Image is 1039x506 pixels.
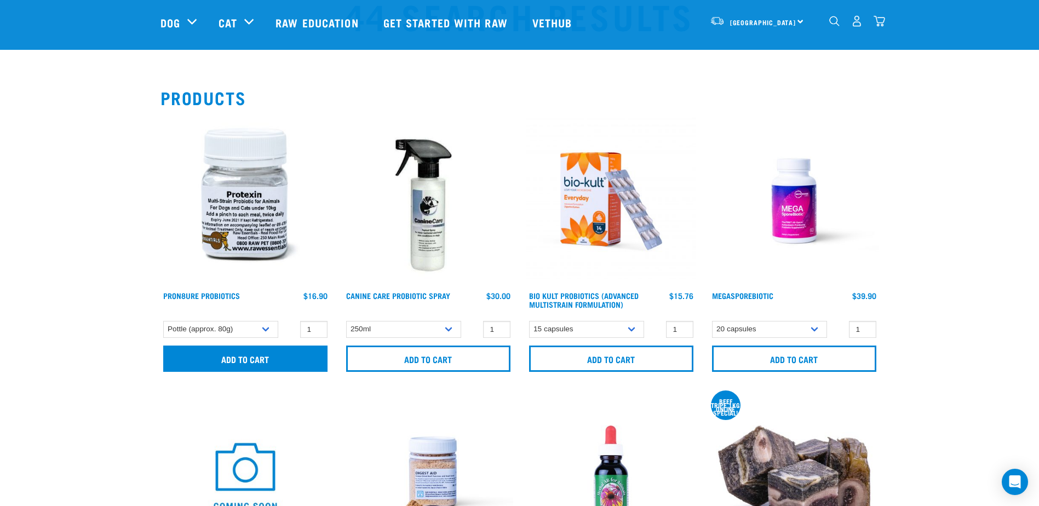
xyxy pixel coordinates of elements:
[666,321,693,338] input: 1
[669,291,693,300] div: $15.76
[849,321,876,338] input: 1
[710,16,725,26] img: van-moving.png
[303,291,328,300] div: $16.90
[343,116,513,286] img: Canine Care
[219,14,237,31] a: Cat
[483,321,510,338] input: 1
[1002,469,1028,495] div: Open Intercom Messenger
[160,116,330,286] img: Plastic Bottle Of Protexin For Dogs And Cats
[163,346,328,372] input: Add to cart
[712,294,773,297] a: MegaSporeBiotic
[529,294,639,306] a: Bio Kult Probiotics (Advanced Multistrain Formulation)
[526,116,696,286] img: 2023 AUG RE Product1724
[521,1,586,44] a: Vethub
[163,294,240,297] a: ProN8ure Probiotics
[529,346,693,372] input: Add to cart
[874,15,885,27] img: home-icon@2x.png
[160,14,180,31] a: Dog
[711,399,740,415] div: Beef tripe 1kg online special!
[300,321,328,338] input: 1
[829,16,840,26] img: home-icon-1@2x.png
[372,1,521,44] a: Get started with Raw
[346,346,510,372] input: Add to cart
[851,15,863,27] img: user.png
[265,1,372,44] a: Raw Education
[160,88,879,107] h2: Products
[346,294,450,297] a: Canine Care Probiotic Spray
[709,116,879,286] img: Raw Essentials Mega Spore Biotic Probiotic For Dogs
[486,291,510,300] div: $30.00
[712,346,876,372] input: Add to cart
[730,20,796,24] span: [GEOGRAPHIC_DATA]
[852,291,876,300] div: $39.90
